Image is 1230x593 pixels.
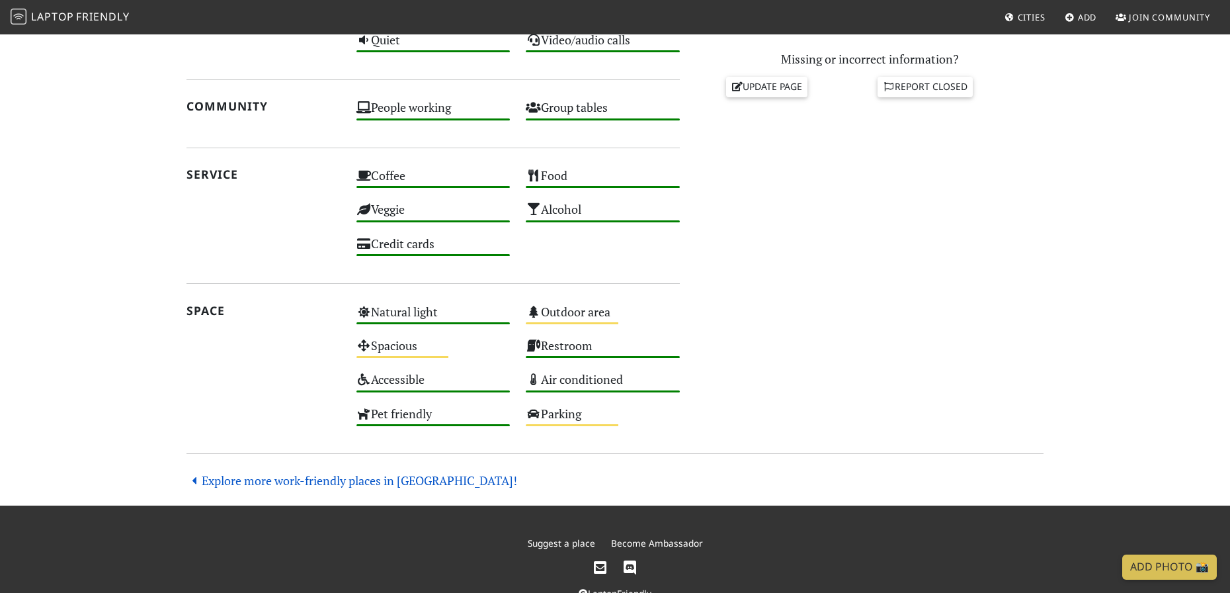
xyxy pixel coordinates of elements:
[518,199,688,232] div: Alcohol
[186,99,341,113] h2: Community
[1129,11,1210,23] span: Join Community
[518,369,688,402] div: Air conditioned
[11,6,130,29] a: LaptopFriendly LaptopFriendly
[31,9,74,24] span: Laptop
[11,9,26,24] img: LaptopFriendly
[1122,555,1217,580] a: Add Photo 📸
[1110,5,1215,29] a: Join Community
[518,29,688,63] div: Video/audio calls
[348,165,518,199] div: Coffee
[696,50,1044,69] p: Missing or incorrect information?
[999,5,1051,29] a: Cities
[518,301,688,335] div: Outdoor area
[1059,5,1102,29] a: Add
[726,77,808,97] a: Update page
[348,97,518,130] div: People working
[1018,11,1045,23] span: Cities
[348,403,518,437] div: Pet friendly
[518,335,688,369] div: Restroom
[348,369,518,402] div: Accessible
[528,537,595,549] a: Suggest a place
[348,199,518,232] div: Veggie
[186,473,517,488] a: Explore more work-friendly places in [GEOGRAPHIC_DATA]!
[76,9,129,24] span: Friendly
[348,29,518,63] div: Quiet
[348,233,518,267] div: Credit cards
[518,165,688,199] div: Food
[518,97,688,130] div: Group tables
[348,301,518,335] div: Natural light
[611,537,703,549] a: Become Ambassador
[1078,11,1097,23] span: Add
[518,403,688,437] div: Parking
[186,304,341,318] h2: Space
[348,335,518,369] div: Spacious
[186,167,341,181] h2: Service
[878,77,973,97] a: Report closed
